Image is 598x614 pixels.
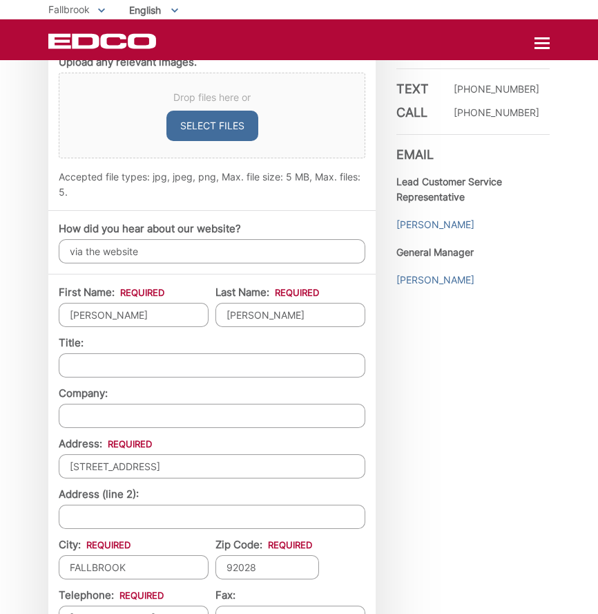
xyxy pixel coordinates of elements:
[396,82,438,97] h3: Text
[454,82,539,97] p: [PHONE_NUMBER]
[396,134,550,162] h3: Email
[59,337,84,349] label: Title:
[215,539,312,551] label: Zip Code:
[48,33,158,49] a: EDCD logo. Return to the homepage.
[59,438,152,450] label: Address:
[454,105,539,120] p: [PHONE_NUMBER]
[59,387,108,400] label: Company:
[215,589,235,602] label: Fax:
[59,589,164,602] label: Telephone:
[59,286,164,299] label: First Name:
[59,488,139,501] label: Address (line 2):
[215,286,319,299] label: Last Name:
[48,3,90,15] span: Fallbrook
[396,246,474,258] strong: General Manager
[59,171,360,198] span: Accepted file types: jpg, jpeg, png, Max. file size: 5 MB, Max. files: 5.
[76,90,348,105] span: Drop files here or
[396,272,474,288] a: [PERSON_NAME]
[396,105,438,120] h3: Call
[59,56,197,68] label: Upload any relevant images.
[396,176,502,203] strong: Lead Customer Service Representative
[396,217,474,232] a: [PERSON_NAME]
[59,223,241,235] label: How did you hear about our website?
[166,111,258,141] button: select files, upload any relevant images.
[59,539,131,551] label: City:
